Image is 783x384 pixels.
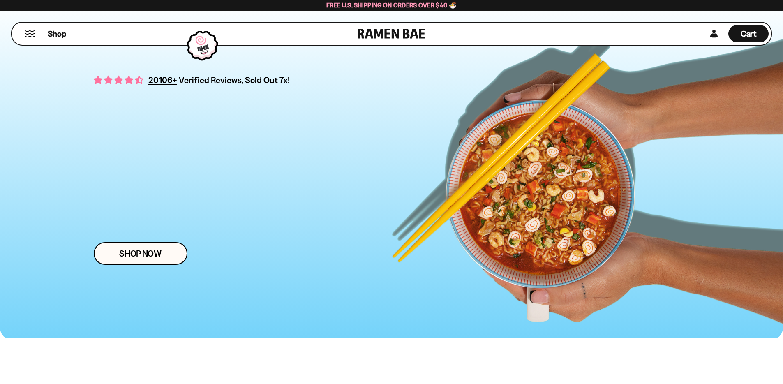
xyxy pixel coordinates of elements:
span: Verified Reviews, Sold Out 7x! [179,75,290,85]
button: Mobile Menu Trigger [24,30,35,37]
a: Shop [48,25,66,42]
span: Free U.S. Shipping on Orders over $40 🍜 [326,1,457,9]
span: Shop [48,28,66,39]
span: Cart [741,29,757,39]
span: 20106+ [148,74,177,86]
a: Cart [728,23,769,45]
a: Shop Now [94,242,187,265]
span: Shop Now [119,249,162,258]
